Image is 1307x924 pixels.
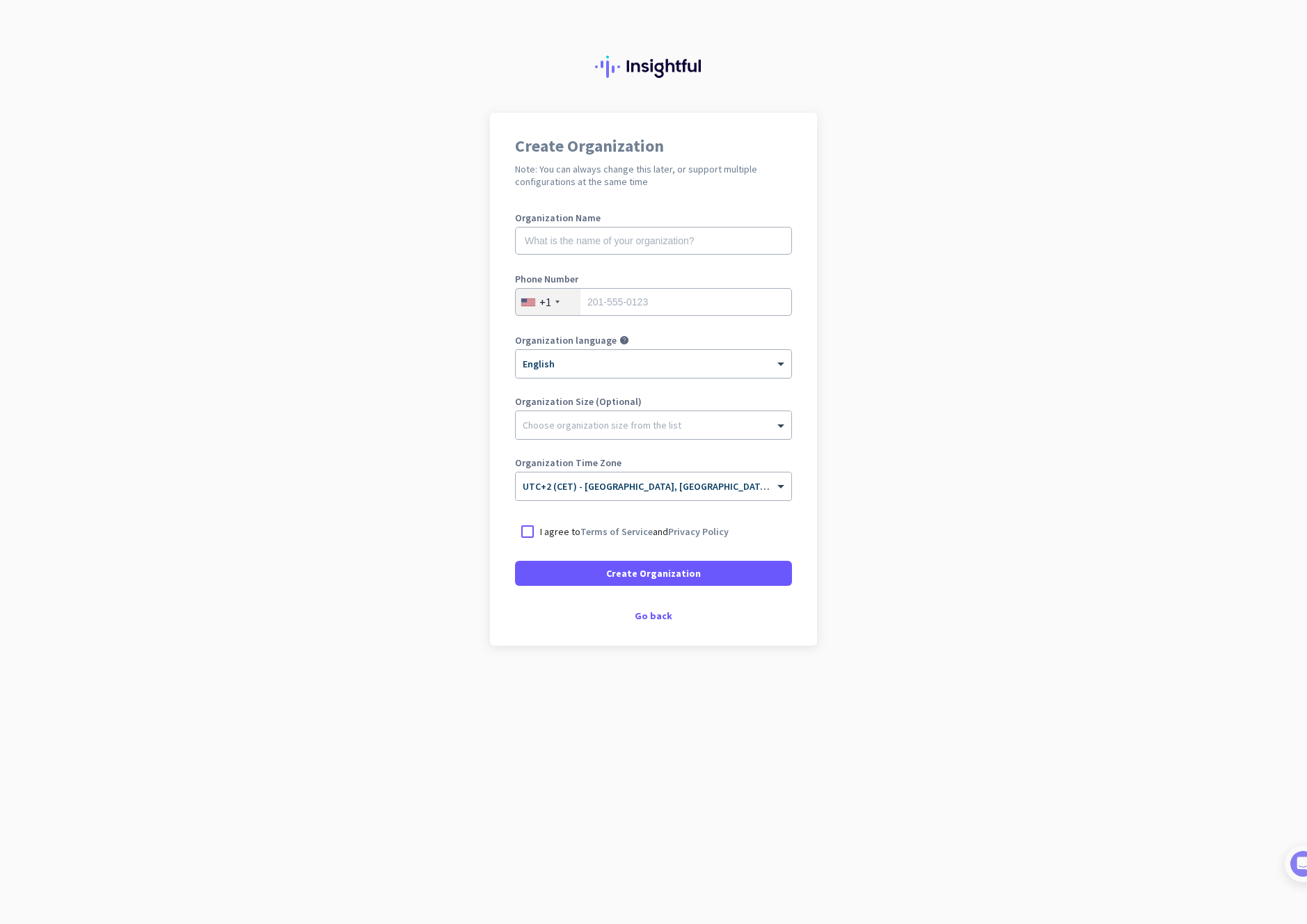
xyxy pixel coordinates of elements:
[515,397,792,406] label: Organization Size (Optional)
[515,288,792,316] input: 201-555-0123
[606,566,701,580] span: Create Organization
[539,295,551,309] div: +1
[515,611,792,621] div: Go back
[668,525,729,538] a: Privacy Policy
[515,274,792,284] label: Phone Number
[619,335,629,345] i: help
[515,138,792,154] h1: Create Organization
[515,163,792,188] h2: Note: You can always change this later, or support multiple configurations at the same time
[515,227,792,255] input: What is the name of your organization?
[540,525,729,539] p: I agree to and
[515,335,617,345] label: Organization language
[515,561,792,586] button: Create Organization
[580,525,653,538] a: Terms of Service
[515,458,792,468] label: Organization Time Zone
[515,213,792,223] label: Organization Name
[595,56,712,78] img: Insightful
